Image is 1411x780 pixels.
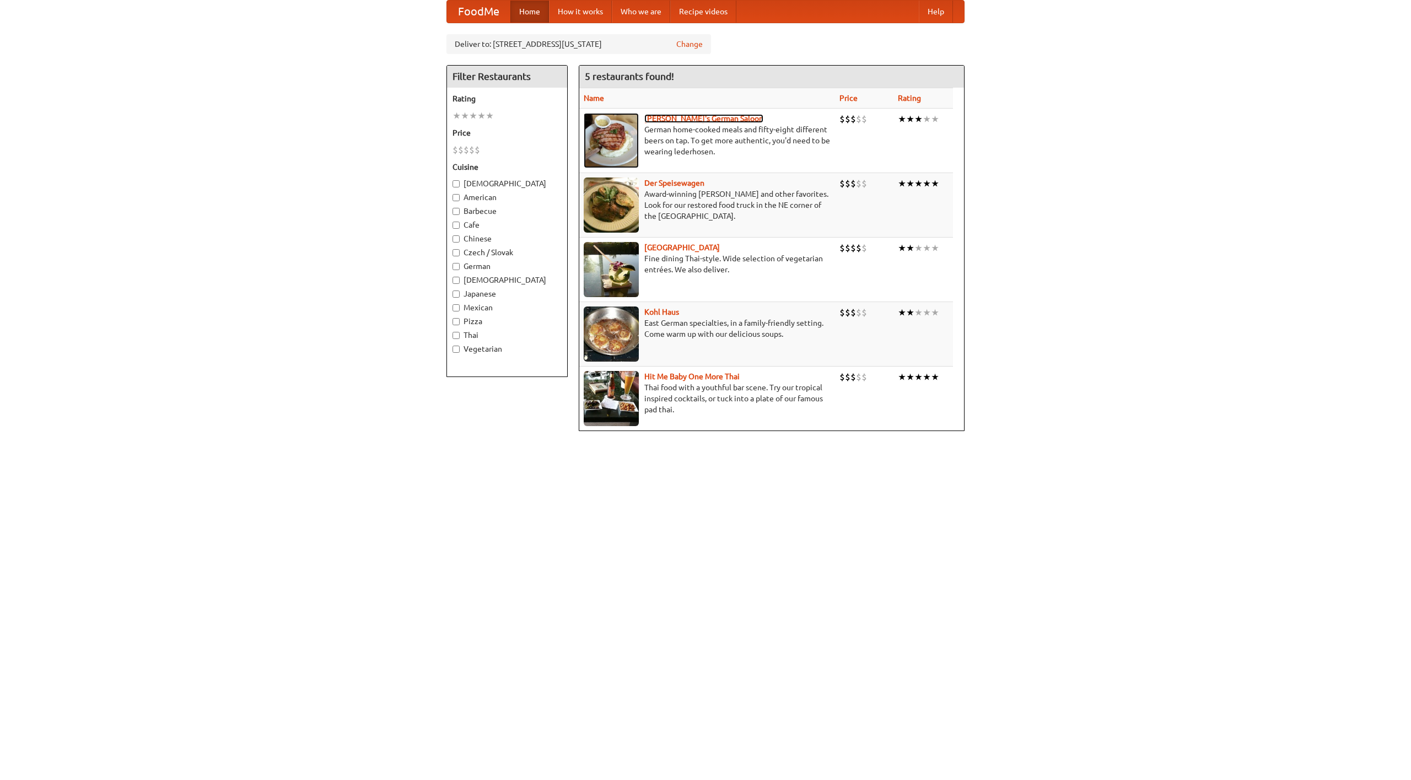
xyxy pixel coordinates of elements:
li: ★ [898,371,906,383]
li: ★ [914,242,923,254]
li: $ [856,177,861,190]
li: $ [845,371,850,383]
label: Czech / Slovak [453,247,562,258]
li: ★ [914,177,923,190]
input: Vegetarian [453,346,460,353]
input: German [453,263,460,270]
label: Pizza [453,316,562,327]
a: Home [510,1,549,23]
input: [DEMOGRAPHIC_DATA] [453,277,460,284]
li: $ [839,242,845,254]
li: $ [458,144,464,156]
label: [DEMOGRAPHIC_DATA] [453,275,562,286]
li: ★ [923,113,931,125]
li: ★ [453,110,461,122]
li: ★ [923,306,931,319]
li: ★ [923,242,931,254]
a: [PERSON_NAME]'s German Saloon [644,114,763,123]
li: ★ [898,242,906,254]
li: ★ [898,306,906,319]
li: $ [856,113,861,125]
li: ★ [469,110,477,122]
input: Chinese [453,235,460,243]
li: ★ [931,242,939,254]
img: kohlhaus.jpg [584,306,639,362]
li: ★ [486,110,494,122]
label: Cafe [453,219,562,230]
li: $ [850,177,856,190]
li: $ [845,242,850,254]
li: $ [850,242,856,254]
a: Name [584,94,604,103]
label: Vegetarian [453,343,562,354]
input: Japanese [453,291,460,298]
label: Japanese [453,288,562,299]
li: $ [845,177,850,190]
a: FoodMe [447,1,510,23]
a: Hit Me Baby One More Thai [644,372,740,381]
li: $ [464,144,469,156]
label: Mexican [453,302,562,313]
li: ★ [923,177,931,190]
a: Recipe videos [670,1,736,23]
a: Change [676,39,703,50]
li: $ [839,371,845,383]
li: ★ [906,371,914,383]
p: Award-winning [PERSON_NAME] and other favorites. Look for our restored food truck in the NE corne... [584,189,831,222]
label: Chinese [453,233,562,244]
p: Fine dining Thai-style. Wide selection of vegetarian entrées. We also deliver. [584,253,831,275]
li: $ [850,306,856,319]
label: German [453,261,562,272]
li: ★ [898,113,906,125]
input: Thai [453,332,460,339]
li: ★ [931,113,939,125]
ng-pluralize: 5 restaurants found! [585,71,674,82]
img: babythai.jpg [584,371,639,426]
input: Czech / Slovak [453,249,460,256]
a: How it works [549,1,612,23]
li: $ [856,306,861,319]
li: ★ [906,113,914,125]
label: [DEMOGRAPHIC_DATA] [453,178,562,189]
a: Der Speisewagen [644,179,704,187]
img: speisewagen.jpg [584,177,639,233]
li: $ [856,242,861,254]
li: ★ [461,110,469,122]
li: ★ [914,371,923,383]
li: ★ [914,306,923,319]
li: $ [845,113,850,125]
a: Price [839,94,858,103]
li: ★ [906,306,914,319]
li: ★ [931,371,939,383]
img: satay.jpg [584,242,639,297]
h5: Rating [453,93,562,104]
img: esthers.jpg [584,113,639,168]
li: $ [850,371,856,383]
a: Who we are [612,1,670,23]
li: $ [845,306,850,319]
p: German home-cooked meals and fifty-eight different beers on tap. To get more authentic, you'd nee... [584,124,831,157]
input: American [453,194,460,201]
label: Thai [453,330,562,341]
input: Cafe [453,222,460,229]
li: $ [839,177,845,190]
li: $ [469,144,475,156]
li: $ [856,371,861,383]
li: ★ [906,242,914,254]
input: Pizza [453,318,460,325]
li: $ [861,177,867,190]
a: Kohl Haus [644,308,679,316]
p: East German specialties, in a family-friendly setting. Come warm up with our delicious soups. [584,318,831,340]
li: $ [475,144,480,156]
a: Rating [898,94,921,103]
li: $ [861,113,867,125]
a: Help [919,1,953,23]
div: Deliver to: [STREET_ADDRESS][US_STATE] [446,34,711,54]
li: ★ [931,177,939,190]
label: American [453,192,562,203]
input: Barbecue [453,208,460,215]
